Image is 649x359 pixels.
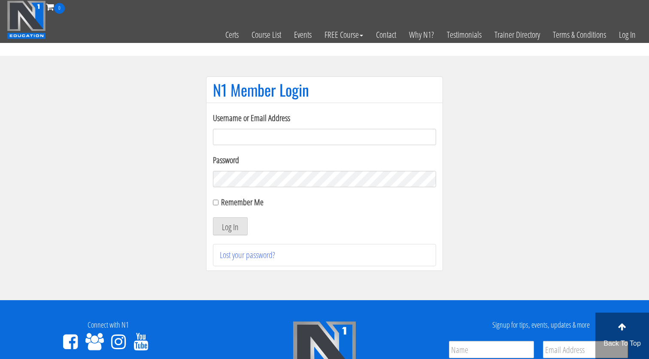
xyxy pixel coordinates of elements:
[213,112,436,125] label: Username or Email Address
[403,14,440,56] a: Why N1?
[7,0,46,39] img: n1-education
[221,196,264,208] label: Remember Me
[546,14,613,56] a: Terms & Conditions
[6,321,210,329] h4: Connect with N1
[288,14,318,56] a: Events
[439,321,643,329] h4: Signup for tips, events, updates & more
[245,14,288,56] a: Course List
[543,341,628,358] input: Email Address
[213,217,248,235] button: Log In
[449,341,534,358] input: Name
[613,14,642,56] a: Log In
[318,14,370,56] a: FREE Course
[595,338,649,349] p: Back To Top
[370,14,403,56] a: Contact
[54,3,65,14] span: 0
[440,14,488,56] a: Testimonials
[213,154,436,167] label: Password
[220,249,275,261] a: Lost your password?
[213,81,436,98] h1: N1 Member Login
[46,1,65,12] a: 0
[219,14,245,56] a: Certs
[488,14,546,56] a: Trainer Directory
